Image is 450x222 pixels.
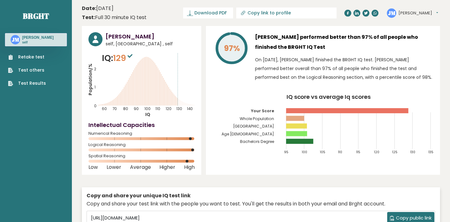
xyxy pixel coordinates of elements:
[302,150,307,154] tspan: 100
[159,166,175,169] span: Higher
[184,166,195,169] span: High
[87,63,93,95] tspan: Population/%
[87,200,435,208] div: Copy and share your test link with the people you want to test. You'll get the results in both yo...
[22,40,54,45] p: self
[187,106,193,111] tspan: 140
[106,41,195,47] span: self, [GEOGRAPHIC_DATA] , self
[94,85,96,90] tspan: 1
[233,124,274,129] tspan: [GEOGRAPHIC_DATA]
[176,106,182,111] tspan: 130
[113,52,134,64] span: 129
[222,131,274,137] tspan: Age [DEMOGRAPHIC_DATA]
[155,106,160,111] tspan: 110
[94,67,96,72] tspan: 2
[82,14,95,21] b: Test:
[12,36,19,43] text: JM
[144,106,151,111] tspan: 100
[374,150,380,154] tspan: 120
[255,32,433,52] h3: [PERSON_NAME] performed better than 97% of all people who finished the BRGHT IQ Test
[251,108,274,114] tspan: Your Score
[8,67,46,73] a: Test others
[194,10,227,16] span: Download PDF
[130,166,151,169] span: Average
[183,8,233,18] a: Download PDF
[82,5,96,12] b: Date:
[255,55,433,82] p: On [DATE], [PERSON_NAME] finished the BRGHT IQ test. [PERSON_NAME] performed better overall than ...
[123,106,128,111] tspan: 80
[134,106,139,111] tspan: 90
[82,14,147,21] div: Full 30 minute IQ test
[398,10,438,16] button: [PERSON_NAME]
[88,166,98,169] span: Low
[240,116,274,121] tspan: Whole Population
[102,106,107,111] tspan: 60
[392,150,397,154] tspan: 125
[88,121,195,129] h4: Intellectual Capacities
[284,150,288,154] tspan: 95
[410,150,415,154] tspan: 130
[338,150,342,154] tspan: 110
[23,11,49,21] a: Brght
[82,5,113,12] time: [DATE]
[107,166,121,169] span: Lower
[22,35,54,40] h3: [PERSON_NAME]
[396,214,432,222] span: Copy public link
[145,111,150,118] tspan: IQ
[356,150,360,154] tspan: 115
[112,106,117,111] tspan: 70
[287,93,371,101] tspan: IQ score vs average Iq scores
[428,150,433,154] tspan: 135
[88,144,195,146] span: Logical Reasoning
[166,106,172,111] tspan: 120
[88,132,195,135] span: Numerical Reasoning
[94,103,97,108] tspan: 0
[8,54,46,60] a: Retake test
[106,32,195,41] h3: [PERSON_NAME]
[240,139,274,144] tspan: Bachelors Degree
[388,9,396,16] text: JM
[8,80,46,87] a: Test Results
[87,192,435,199] div: Copy and share your unique IQ test link
[224,43,240,54] tspan: 97%
[102,52,134,64] p: IQ:
[320,150,325,154] tspan: 105
[88,155,195,157] span: Spatial Reasoning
